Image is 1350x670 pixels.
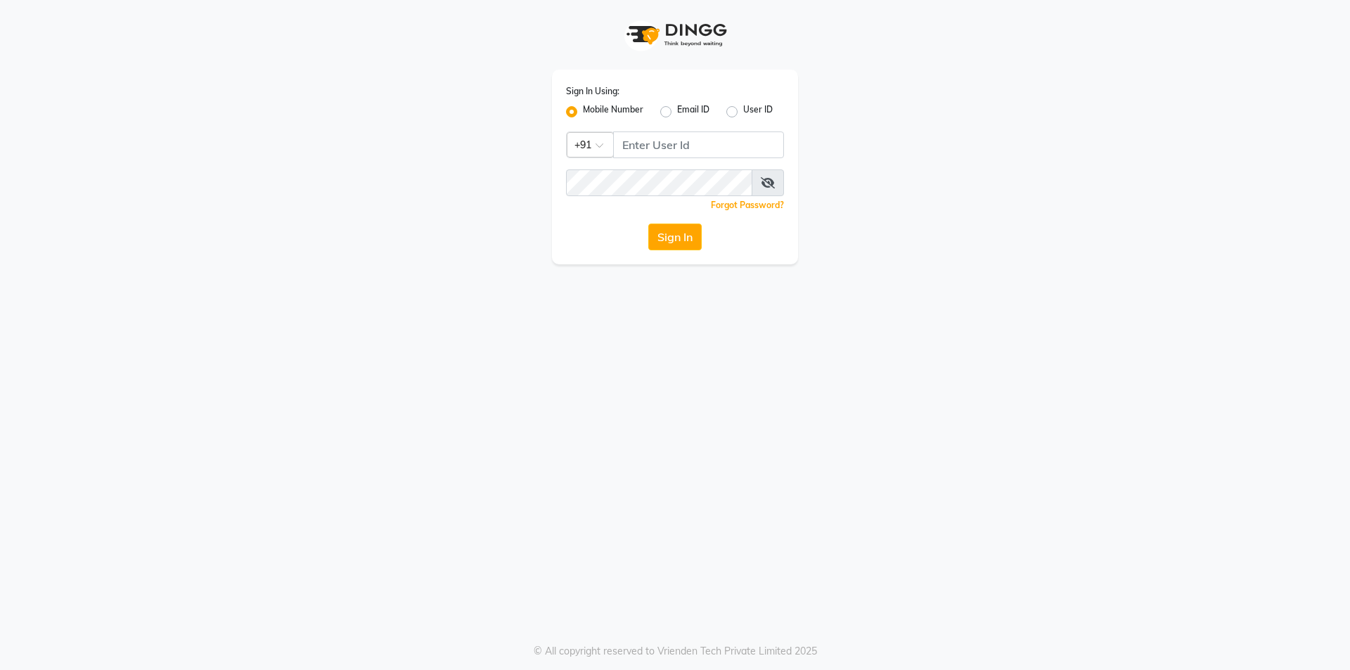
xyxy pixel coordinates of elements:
img: logo1.svg [619,14,731,56]
label: User ID [743,103,773,120]
input: Username [566,169,752,196]
label: Email ID [677,103,709,120]
button: Sign In [648,224,702,250]
label: Mobile Number [583,103,643,120]
label: Sign In Using: [566,85,619,98]
a: Forgot Password? [711,200,784,210]
input: Username [613,131,784,158]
